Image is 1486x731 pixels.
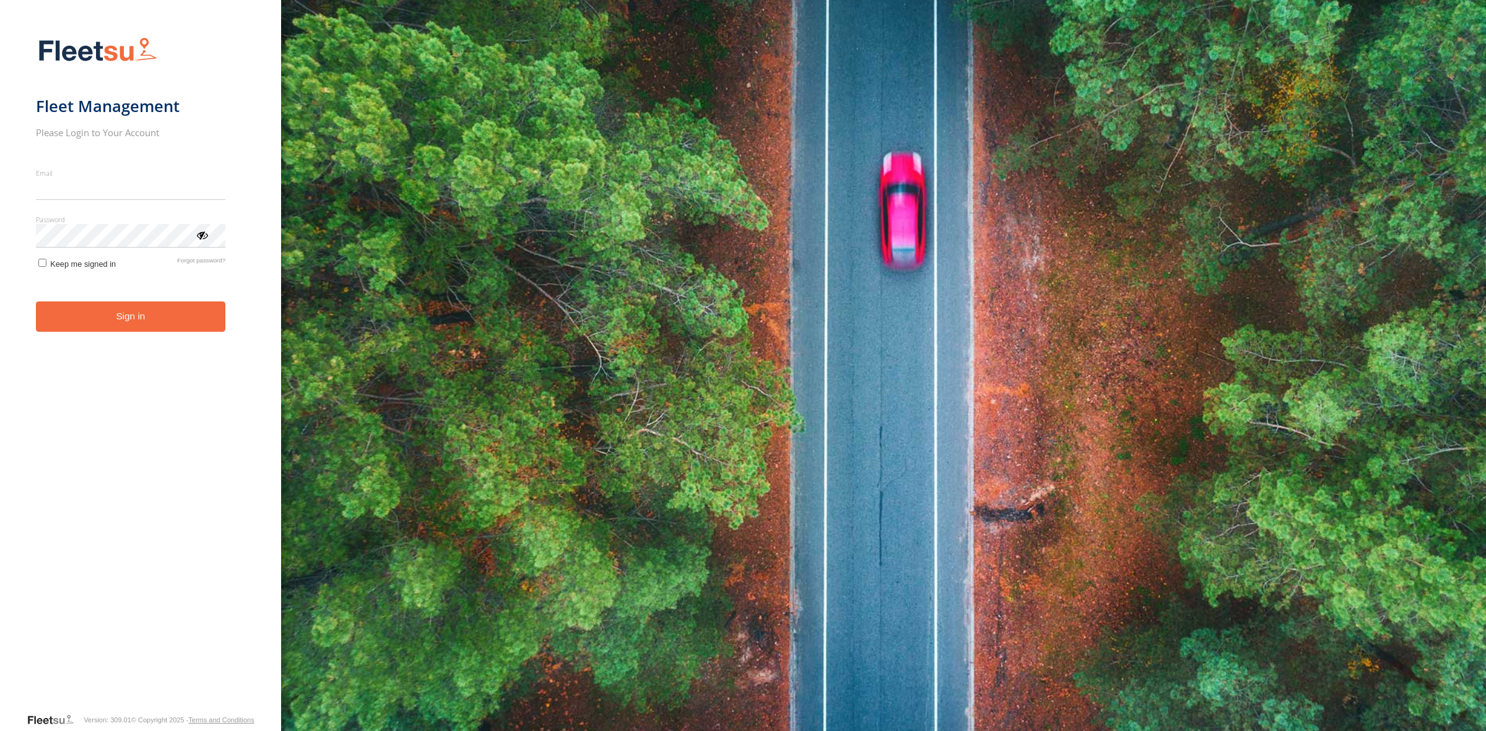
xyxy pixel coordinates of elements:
label: Email [36,168,226,178]
label: Password [36,215,226,224]
a: Visit our Website [27,714,84,726]
input: Keep me signed in [38,259,46,267]
button: Sign in [36,301,226,332]
a: Terms and Conditions [188,716,254,724]
div: ViewPassword [196,228,208,241]
h2: Please Login to Your Account [36,126,226,139]
span: Keep me signed in [50,259,116,269]
h1: Fleet Management [36,96,226,116]
a: Forgot password? [177,257,225,269]
form: main [36,30,246,712]
div: Version: 309.01 [84,716,131,724]
div: © Copyright 2025 - [131,716,254,724]
img: Fleetsu [36,35,160,66]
